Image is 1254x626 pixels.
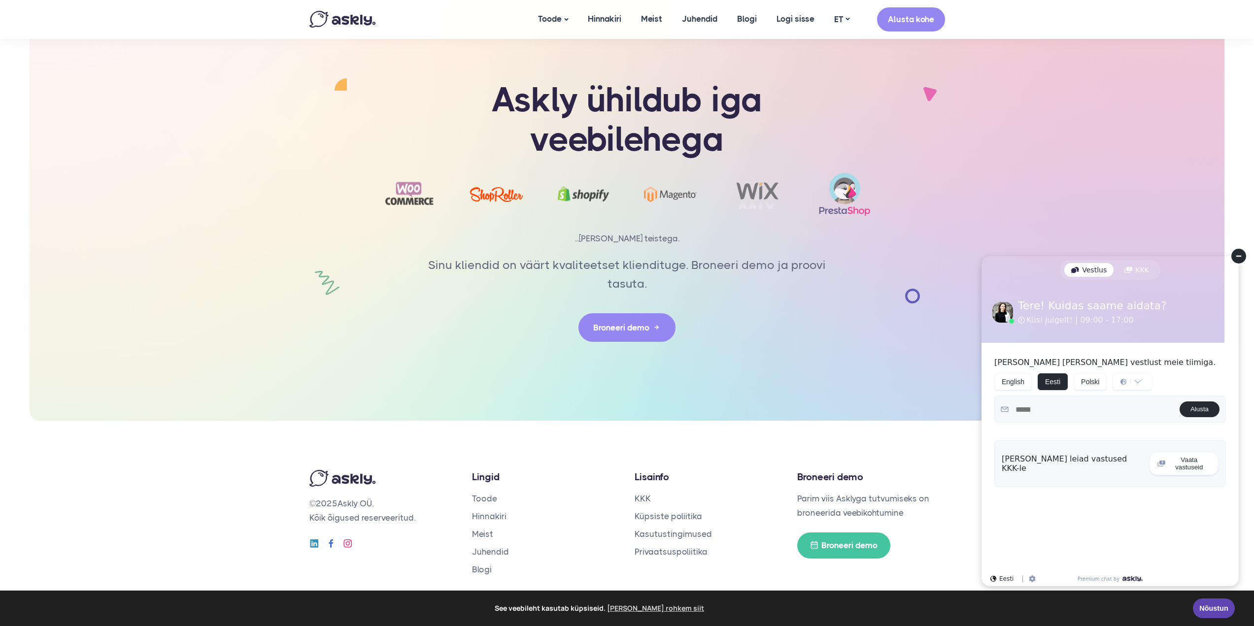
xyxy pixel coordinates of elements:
[797,470,945,484] h4: Broneeri demo
[383,178,436,210] img: Woocommerce
[797,492,945,520] p: Parim viis Asklyga tutvumiseks on broneerida veebikohtumine
[974,248,1247,594] iframe: Askly chat
[472,470,620,484] h4: Lingid
[877,7,945,32] a: Alusta kohe
[644,187,697,202] img: Magento
[606,601,706,616] a: learn more about cookies
[309,496,457,525] p: © Askly OÜ. Kõik õigused reserveeritud.
[824,12,859,27] a: ET
[635,470,782,484] h4: Lisainfo
[578,313,676,342] a: Broneeri demo
[472,511,507,521] a: Hinnakiri
[635,494,651,503] a: KKK
[472,494,497,503] a: Toode
[14,601,1186,616] span: See veebileht kasutab küpsiseid.
[364,231,891,246] p: ...[PERSON_NAME] teistega.
[635,511,702,521] a: Küpsiste poliitika
[557,179,610,209] img: Shopify
[731,179,784,209] img: Wix
[418,80,837,160] h1: Askly ühildub iga veebilehega
[309,470,375,487] img: Askly logo
[309,11,375,28] img: Askly
[818,172,871,217] img: prestashop
[472,547,509,557] a: Juhendid
[418,256,837,294] p: Sinu kliendid on väärt kvaliteetset kliendituge. Broneeri demo ja proovi tasuta.
[472,564,492,574] a: Blogi
[635,529,712,539] a: Kasutustingimused
[472,529,493,539] a: Meist
[1193,598,1235,618] a: Nõustun
[316,498,338,508] span: 2025
[470,187,523,202] img: ShopRoller
[797,532,890,559] a: Broneeri demo
[635,547,708,557] a: Privaatsuspoliitika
